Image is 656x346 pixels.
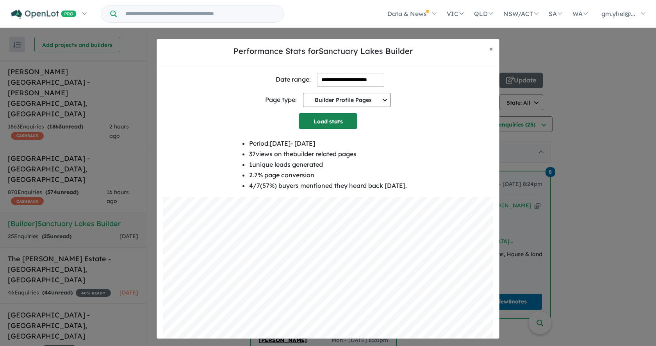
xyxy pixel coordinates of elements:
[249,180,407,191] li: 4 / 7 ( 57 %) buyers mentioned they heard back [DATE].
[303,93,391,107] button: Builder Profile Pages
[249,170,407,180] li: 2.7 % page conversion
[118,5,282,22] input: Try estate name, suburb, builder or developer
[249,149,407,159] li: 37 views on the builder related pages
[265,95,297,105] div: Page type:
[249,138,407,149] li: Period: [DATE] - [DATE]
[299,113,357,129] button: Load stats
[276,74,311,85] div: Date range:
[11,9,77,19] img: Openlot PRO Logo White
[489,44,493,53] span: ×
[601,10,635,18] span: gm.yhel@...
[163,45,483,57] h5: Performance Stats for Sanctuary Lakes Builder
[249,159,407,170] li: 1 unique leads generated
